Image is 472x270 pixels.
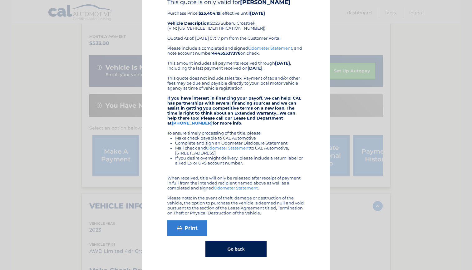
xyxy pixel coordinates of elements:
a: [PHONE_NUMBER] [172,120,213,125]
strong: Vehicle Description: [167,21,210,26]
li: Make check payable to CAL Automotive [175,135,305,140]
a: Odometer Statement [206,145,250,150]
b: [DATE] [275,61,290,66]
li: Mail check and to CAL Automotive, [STREET_ADDRESS] [175,145,305,155]
a: Print [167,220,207,236]
b: [DATE] [250,11,265,16]
li: Complete and sign an Odometer Disclosure Statement [175,140,305,145]
b: [DATE] [248,66,263,71]
button: Go back [205,241,266,257]
div: Please include a completed and signed , and note account number on check. This amount includes al... [167,46,305,215]
strong: If you have interest in financing your payoff, we can help! CAL has partnerships with several fin... [167,96,301,125]
a: Odometer Statement [214,185,258,190]
b: 44455537376 [212,51,240,56]
a: Odometer Statement [248,46,292,51]
li: If you desire overnight delivery, please include a return label or a Fed Ex or UPS account number. [175,155,305,165]
b: $25,404.19 [199,11,220,16]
